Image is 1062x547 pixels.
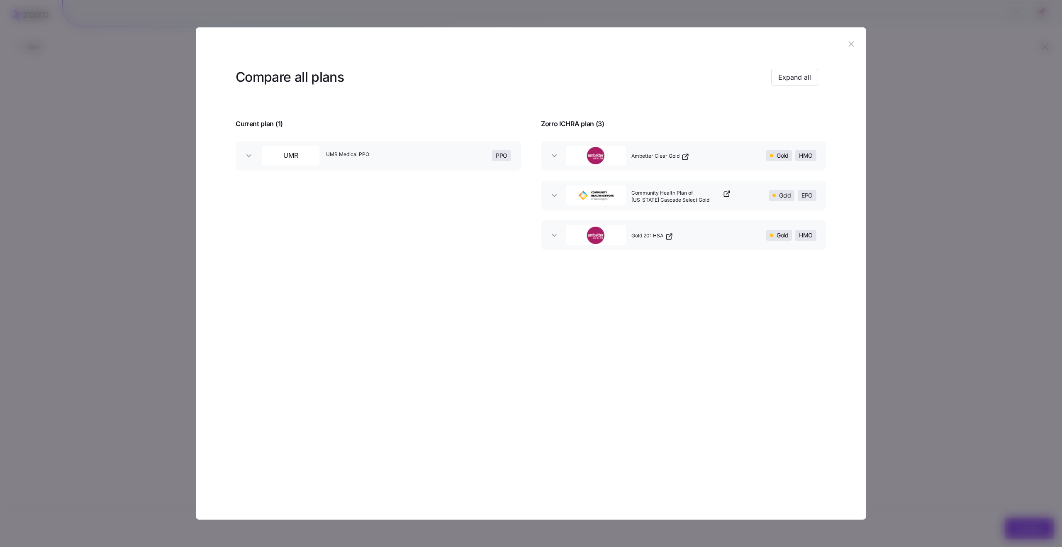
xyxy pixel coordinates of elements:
button: AmbetterAmbetter Clear GoldGoldHMO [541,141,826,171]
img: Ambetter [569,147,624,164]
span: Gold [779,190,791,200]
a: Community Health Plan of [US_STATE] Cascade Select Gold [631,190,731,204]
span: HMO [799,230,813,240]
span: Community Health Plan of [US_STATE] Cascade Select Gold [631,190,721,204]
button: Expand all [771,69,818,85]
img: Community Health Network of Washington [569,187,624,204]
span: EPO [801,190,813,200]
h3: Compare all plans [236,68,344,87]
span: HMO [799,151,813,161]
img: Ambetter [569,227,624,244]
span: Expand all [778,72,811,82]
span: Gold [777,230,788,240]
span: Ambetter Clear Gold [631,153,680,160]
span: Current plan ( 1 ) [236,119,283,129]
button: UMRUMR Medical PPOPPO [236,141,521,171]
span: Zorro ICHRA plan ( 3 ) [541,119,604,129]
button: AmbetterGold 201 HSAGoldHMO [541,220,826,250]
span: PPO [496,151,507,161]
button: Community Health Network of WashingtonCommunity Health Plan of [US_STATE] Cascade Select GoldGoldEPO [541,181,826,210]
span: UMR [278,149,303,162]
a: Ambetter Clear Gold [631,153,689,161]
span: UMR Medical PPO [326,151,369,158]
span: Gold 201 HSA [631,232,663,239]
span: Gold [777,151,788,161]
a: Gold 201 HSA [631,232,673,241]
